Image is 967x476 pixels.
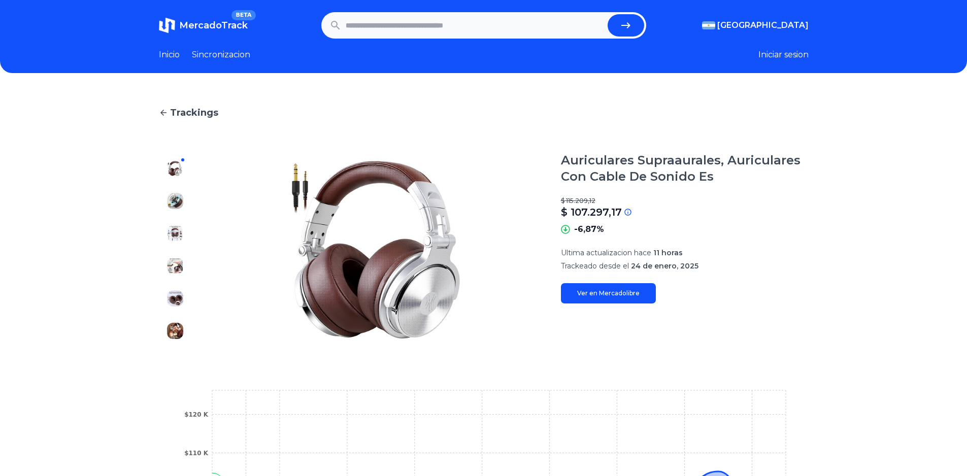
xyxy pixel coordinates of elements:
a: Ver en Mercadolibre [561,283,656,303]
img: Auriculares Supraaurales, Auriculares Con Cable De Sonido Es [167,258,183,274]
span: [GEOGRAPHIC_DATA] [717,19,809,31]
button: Iniciar sesion [758,49,809,61]
img: MercadoTrack [159,17,175,33]
span: BETA [231,10,255,20]
tspan: $110 K [184,450,209,457]
a: Trackings [159,106,809,120]
img: Auriculares Supraaurales, Auriculares Con Cable De Sonido Es [167,160,183,177]
button: [GEOGRAPHIC_DATA] [702,19,809,31]
a: MercadoTrackBETA [159,17,248,33]
img: Auriculares Supraaurales, Auriculares Con Cable De Sonido Es [212,152,541,347]
span: Ultima actualizacion hace [561,248,651,257]
span: Trackings [170,106,218,120]
a: Sincronizacion [192,49,250,61]
img: Auriculares Supraaurales, Auriculares Con Cable De Sonido Es [167,225,183,242]
span: 24 de enero, 2025 [631,261,698,270]
h1: Auriculares Supraaurales, Auriculares Con Cable De Sonido Es [561,152,809,185]
span: MercadoTrack [179,20,248,31]
img: Auriculares Supraaurales, Auriculares Con Cable De Sonido Es [167,323,183,339]
img: Auriculares Supraaurales, Auriculares Con Cable De Sonido Es [167,193,183,209]
p: -6,87% [574,223,604,235]
img: Auriculares Supraaurales, Auriculares Con Cable De Sonido Es [167,290,183,307]
a: Inicio [159,49,180,61]
tspan: $120 K [184,411,209,418]
span: 11 horas [653,248,683,257]
span: Trackeado desde el [561,261,629,270]
p: $ 115.209,12 [561,197,809,205]
p: $ 107.297,17 [561,205,622,219]
img: Argentina [702,21,715,29]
